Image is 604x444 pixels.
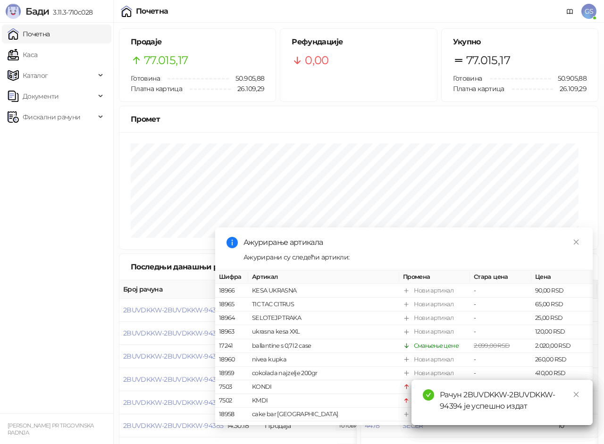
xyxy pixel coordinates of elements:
td: 65,00 RSD [531,298,593,311]
td: 260,00 RSD [531,353,593,367]
th: Стара цена [470,270,531,284]
span: 50.905,88 [229,73,264,84]
span: Документи [23,87,59,106]
span: Готовина [131,74,160,83]
span: info-circle [226,237,238,248]
div: Рачун 2BUVDKKW-2BUVDKKW-94394 је успешно издат [440,389,581,412]
a: Close [571,237,581,247]
td: cokolada najzelje 200gr [248,367,399,380]
td: 2.020,00 RSD [531,339,593,352]
th: Промена [399,270,470,284]
td: 18960 [215,353,248,367]
td: - [470,325,531,339]
small: [PERSON_NAME] PR TRGOVINSKA RADNJA [8,422,94,436]
th: Број рачуна [119,280,223,299]
td: 17241 [215,339,248,352]
td: cake bar [GEOGRAPHIC_DATA] [248,408,399,421]
td: - [470,353,531,367]
div: Нови артикал [414,369,453,378]
td: KMDI [248,394,399,408]
td: 18965 [215,298,248,311]
div: Почетна [136,8,168,15]
div: Последњи данашњи рачуни [131,261,260,273]
th: Шифра [215,270,248,284]
h5: Продаје [131,36,264,48]
td: KONDI [248,380,399,394]
td: TIC TAC CITRUS [248,298,399,311]
td: 7502 [215,394,248,408]
span: 26.109,29 [231,84,264,94]
div: Нови артикал [414,313,453,323]
td: 18959 [215,367,248,380]
div: Нови артикал [414,286,453,295]
span: Платна картица [131,84,182,93]
td: SELOTEJP TRAKA [248,311,399,325]
td: ukrasna kesa XXL [248,325,399,339]
th: Артикал [248,270,399,284]
span: close [573,391,579,398]
span: 77.015,17 [466,51,510,69]
td: nivea kupka [248,353,399,367]
td: 18957 [215,421,248,435]
span: Готовина [453,74,482,83]
td: za-za [248,421,399,435]
td: KESA UKRASNA [248,284,399,298]
div: Ажурирани су следећи артикли: [243,252,581,262]
td: - [470,311,531,325]
td: - [470,298,531,311]
a: Каса [8,45,37,64]
button: 2BUVDKKW-2BUVDKKW-94385 [123,421,223,430]
td: 7503 [215,380,248,394]
td: - [470,367,531,380]
button: 2BUVDKKW-2BUVDKKW-94390 [123,306,224,314]
button: 2BUVDKKW-2BUVDKKW-94386 [123,398,224,407]
span: 50.905,88 [551,73,587,84]
span: Бади [25,6,49,17]
a: Документација [562,4,578,19]
td: ballantine s 0,7l 2 case [248,339,399,352]
span: 26.109,29 [553,84,587,94]
span: Платна картица [453,84,504,93]
span: close [573,239,579,245]
img: Logo [6,4,21,19]
button: 2BUVDKKW-2BUVDKKW-94388 [123,352,224,360]
td: 410,00 RSD [531,367,593,380]
div: Промет [131,113,587,125]
button: 2BUVDKKW-2BUVDKKW-94389 [123,329,224,337]
div: Ажурирање артикала [243,237,581,248]
a: Close [571,389,581,400]
div: Нови артикал [414,327,453,336]
span: 2.099,00 RSD [474,342,510,349]
a: Почетна [8,25,50,43]
td: 18958 [215,408,248,421]
td: 18964 [215,311,248,325]
td: 18966 [215,284,248,298]
div: Смањење цене [414,341,459,350]
span: check-circle [423,389,434,401]
span: Фискални рачуни [23,108,80,126]
button: 2BUVDKKW-2BUVDKKW-94387 [123,375,223,384]
td: 90,00 RSD [531,284,593,298]
td: - [470,284,531,298]
th: Цена [531,270,593,284]
span: 0,00 [305,51,328,69]
div: Нови артикал [414,300,453,309]
td: 18963 [215,325,248,339]
div: Нови артикал [414,355,453,364]
span: GS [581,4,596,19]
h5: Укупно [453,36,587,48]
td: 25,00 RSD [531,311,593,325]
span: 77.015,17 [144,51,188,69]
span: 3.11.3-710c028 [49,8,92,17]
td: 120,00 RSD [531,325,593,339]
span: Каталог [23,66,48,85]
h5: Рефундације [292,36,425,48]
